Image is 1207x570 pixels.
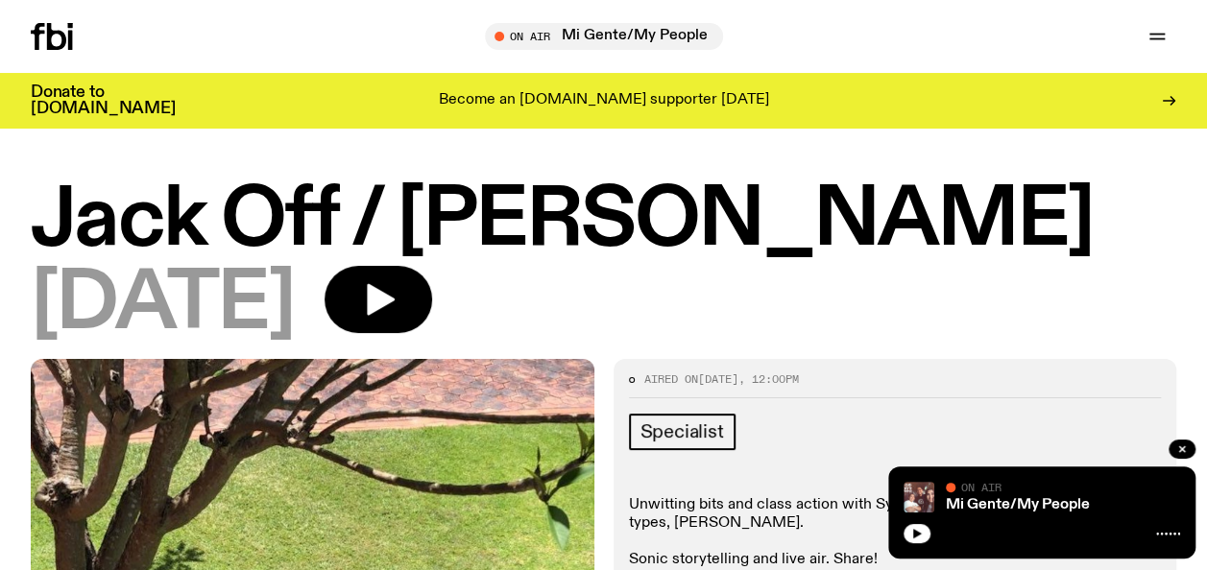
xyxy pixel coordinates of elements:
[31,84,176,117] h3: Donate to [DOMAIN_NAME]
[946,497,1090,512] a: Mi Gente/My People
[31,266,294,344] span: [DATE]
[640,421,724,442] span: Specialist
[738,371,799,387] span: , 12:00pm
[961,481,1002,493] span: On Air
[485,23,723,50] button: On AirMi Gente/My People
[698,371,738,387] span: [DATE]
[439,92,769,109] p: Become an [DOMAIN_NAME] supporter [DATE]
[31,182,1176,260] h1: Jack Off / [PERSON_NAME]
[644,371,698,387] span: Aired on
[629,496,1162,570] p: Unwitting bits and class action with Sydney's antidote to AM/FM stereo types, [PERSON_NAME]. Soni...
[629,414,736,450] a: Specialist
